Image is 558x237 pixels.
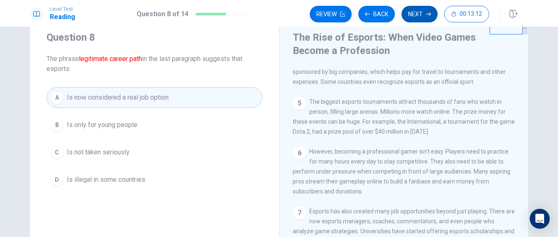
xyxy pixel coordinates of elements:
button: Review [310,6,352,22]
span: However, becoming a professional gamer isn't easy. Players need to practice for many hours every ... [293,148,510,195]
div: 7 [293,206,306,220]
button: Back [358,6,395,22]
h4: The Rise of Esports: When Video Games Become a Profession [293,31,513,57]
div: A [50,91,64,104]
span: The biggest esports tournaments attract thousands of fans who watch in person, filling large aren... [293,98,515,135]
button: DIs illegal in some countries [46,169,262,190]
div: B [50,118,64,132]
button: CIs not taken seriously [46,142,262,163]
h1: Reading [50,12,75,22]
span: 00:13:12 [460,11,482,17]
span: Is only for young people [67,120,137,130]
div: D [50,173,64,186]
button: 00:13:12 [444,6,489,22]
span: Is not taken seriously [67,147,130,157]
div: 6 [293,147,306,160]
button: Next [401,6,438,22]
button: BIs only for young people [46,115,262,135]
font: legitimate career path [79,55,142,63]
span: Is illegal in some countries [67,175,145,185]
h1: Question 8 of 14 [137,9,188,19]
div: C [50,146,64,159]
div: Open Intercom Messenger [530,209,550,229]
div: 5 [293,97,306,110]
span: Is now considered a real job option [67,93,169,103]
button: AIs now considered a real job option [46,87,262,108]
span: Level Test [50,6,75,12]
h4: Question 8 [46,31,262,44]
span: The phrase in the last paragraph suggests that esports: [46,54,262,74]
